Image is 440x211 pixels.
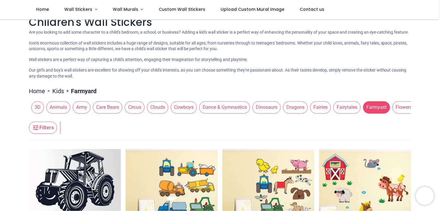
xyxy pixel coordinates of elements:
span: Flowers & Trees [393,101,432,113]
span: Fairies [310,101,331,113]
button: Farmyard [361,101,390,113]
span: Circus [125,101,145,113]
span: Wall Stickers [64,6,92,12]
span: Care Bears [93,101,122,113]
button: Circus [122,101,145,113]
button: Dragons [281,101,308,113]
span: Animals [46,101,70,113]
button: Cowboys [168,101,197,113]
a: Home [29,87,45,95]
span: 3D [31,101,44,113]
button: 3D [29,101,44,113]
button: Army [70,101,90,113]
button: Animals [44,101,70,113]
span: > [64,88,71,94]
iframe: Brevo live chat [416,187,434,205]
button: Clouds [145,101,168,113]
button: Filters [29,122,57,134]
h1: Children's Wall Stickers [29,15,411,29]
span: Upload Custom Mural Image [221,6,284,12]
button: Fairytales [331,101,361,113]
a: Kids [52,87,64,95]
li: Farmyard [64,87,96,95]
button: Dinosaurs [250,101,281,113]
span: Cowboys [171,101,197,113]
p: Icon's enormous collection of wall stickers includes a huge range of designs, suitable for all ag... [29,40,411,52]
button: Fairies [308,101,331,113]
button: Care Bears [90,101,122,113]
span: Dance & Gymnastics [199,101,250,113]
p: Our girl's and boy's wall stickers are excellent for showing off your child's interests, as you c... [29,67,411,79]
span: Dragons [283,101,308,113]
span: Dinosaurs [252,101,281,113]
button: Dance & Gymnastics [197,101,250,113]
span: Wall Murals [113,6,138,12]
button: Flowers & Trees [390,101,432,113]
p: Are you looking to add some character to a child's bedroom, a school, or business? Adding a kid's... [29,29,411,35]
span: Clouds [147,101,168,113]
span: Fairytales [333,101,361,113]
span: Army [73,101,90,113]
span: Home [36,6,49,12]
span: Custom Wall Stickers [159,6,205,12]
span: > [45,88,52,94]
p: Wall stickers are a perfect way of capturing a child's attention, engaging their imagination for ... [29,57,411,63]
span: Farmyard [363,101,390,113]
span: Contact us [300,6,324,12]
